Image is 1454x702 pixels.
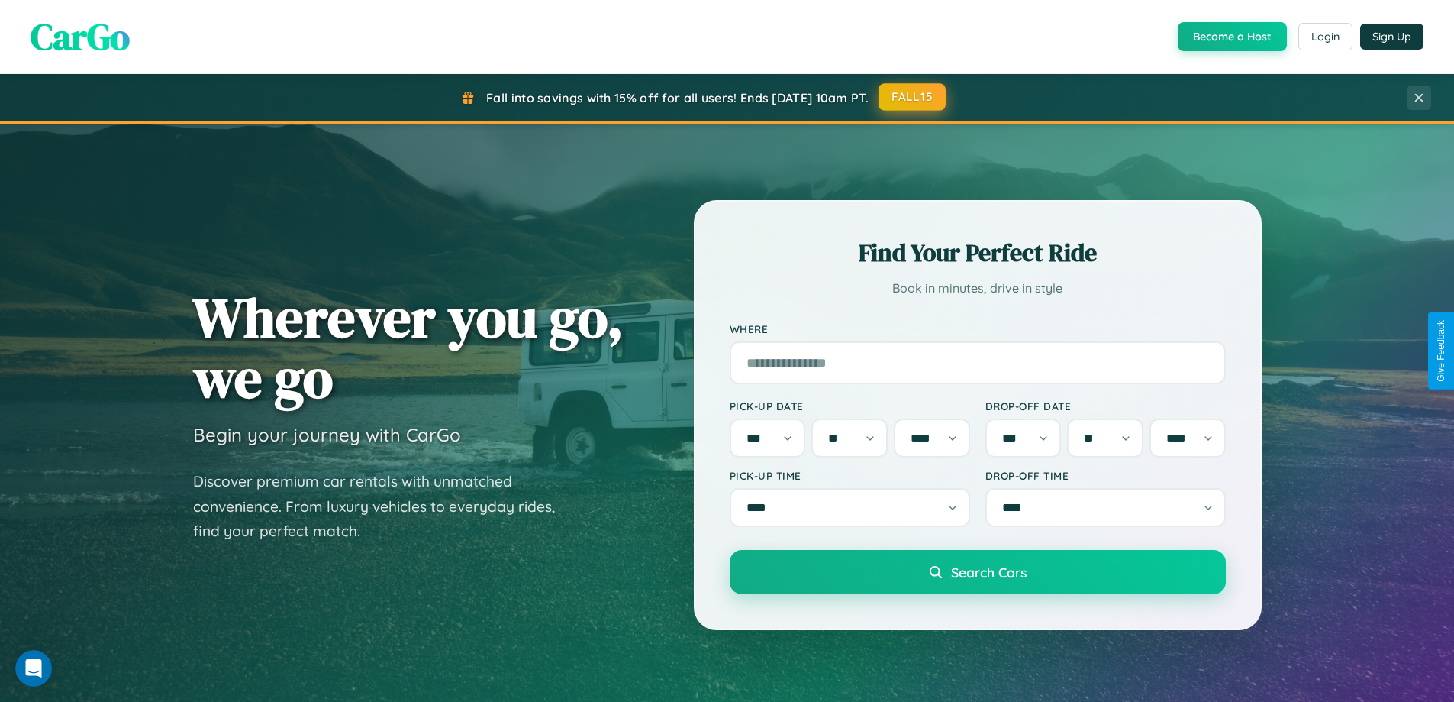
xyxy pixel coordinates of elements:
h2: Find Your Perfect Ride [730,236,1226,270]
span: Fall into savings with 15% off for all users! Ends [DATE] 10am PT. [486,90,869,105]
button: Become a Host [1178,22,1287,51]
button: Sign Up [1360,24,1423,50]
h3: Begin your journey with CarGo [193,423,461,446]
button: Login [1298,23,1352,50]
label: Drop-off Time [985,469,1226,482]
label: Pick-up Date [730,400,970,412]
label: Drop-off Date [985,400,1226,412]
label: Where [730,322,1226,335]
iframe: Intercom live chat [15,650,52,687]
button: Search Cars [730,550,1226,594]
span: CarGo [31,11,130,62]
label: Pick-up Time [730,469,970,482]
p: Book in minutes, drive in style [730,277,1226,299]
p: Discover premium car rentals with unmatched convenience. From luxury vehicles to everyday rides, ... [193,469,575,544]
h1: Wherever you go, we go [193,287,624,408]
span: Search Cars [951,564,1027,581]
div: Give Feedback [1436,320,1446,382]
button: FALL15 [879,83,946,111]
